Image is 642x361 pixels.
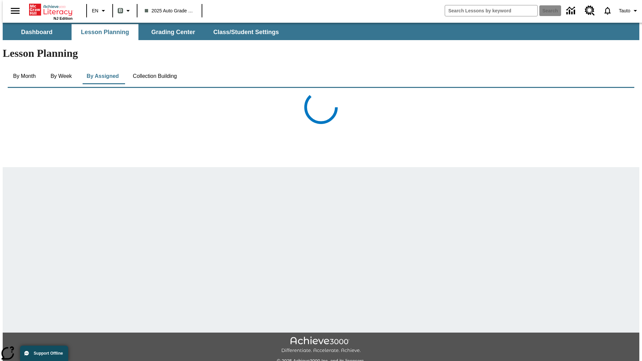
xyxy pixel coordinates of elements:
span: Class/Student Settings [213,28,279,36]
span: Tauto [619,7,630,14]
span: Grading Center [151,28,195,36]
button: Language: EN, Select a language [89,5,110,17]
a: Notifications [599,2,616,19]
span: Support Offline [34,351,63,356]
span: EN [92,7,98,14]
div: SubNavbar [3,23,639,40]
img: Achieve3000 Differentiate Accelerate Achieve [281,337,361,354]
button: Class/Student Settings [208,24,284,40]
span: Lesson Planning [81,28,129,36]
div: SubNavbar [3,24,285,40]
button: Profile/Settings [616,5,642,17]
button: By Week [44,68,78,84]
h1: Lesson Planning [3,47,639,59]
a: Resource Center, Will open in new tab [581,2,599,20]
span: B [119,6,122,15]
a: Home [29,3,73,16]
span: NJ Edition [53,16,73,20]
button: Dashboard [3,24,70,40]
button: Boost Class color is gray green. Change class color [115,5,135,17]
button: Collection Building [127,68,182,84]
button: Grading Center [140,24,207,40]
button: By Month [8,68,41,84]
input: search field [445,5,537,16]
a: Data Center [562,2,581,20]
span: Dashboard [21,28,52,36]
span: 2025 Auto Grade 1 B [145,7,194,14]
button: Support Offline [20,346,68,361]
div: Home [29,2,73,20]
button: Lesson Planning [72,24,138,40]
button: By Assigned [81,68,124,84]
button: Open side menu [5,1,25,21]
